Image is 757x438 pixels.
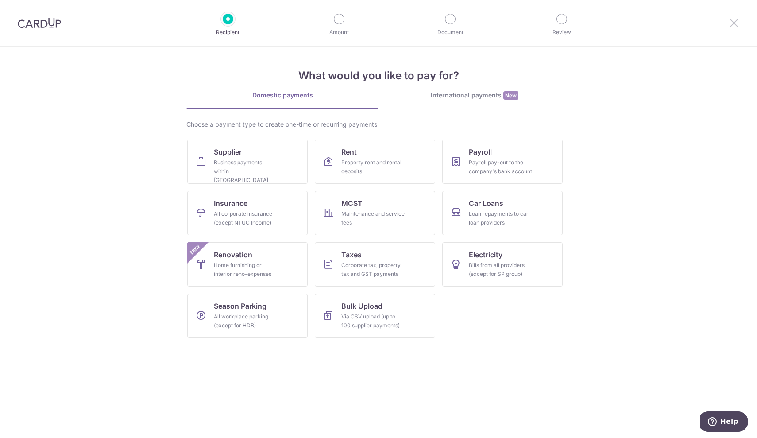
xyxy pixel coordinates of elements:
[341,147,357,157] span: Rent
[187,242,308,287] a: RenovationHome furnishing or interior reno-expensesNew
[315,140,435,184] a: RentProperty rent and rental deposits
[187,140,308,184] a: SupplierBusiness payments within [GEOGRAPHIC_DATA]
[214,198,247,209] span: Insurance
[214,249,252,260] span: Renovation
[341,312,405,330] div: Via CSV upload (up to 100 supplier payments)
[700,411,748,434] iframe: Opens a widget where you can find more information
[341,158,405,176] div: Property rent and rental deposits
[417,28,483,37] p: Document
[214,312,278,330] div: All workplace parking (except for HDB)
[315,191,435,235] a: MCSTMaintenance and service fees
[20,6,39,14] span: Help
[469,158,533,176] div: Payroll pay-out to the company's bank account
[503,91,518,100] span: New
[529,28,595,37] p: Review
[442,191,563,235] a: Car LoansLoan repayments to car loan providers
[341,249,362,260] span: Taxes
[214,147,242,157] span: Supplier
[341,209,405,227] div: Maintenance and service fees
[188,242,202,257] span: New
[315,294,435,338] a: Bulk UploadVia CSV upload (up to 100 supplier payments)
[187,294,308,338] a: Season ParkingAll workplace parking (except for HDB)
[469,198,503,209] span: Car Loans
[186,91,378,100] div: Domestic payments
[341,261,405,279] div: Corporate tax, property tax and GST payments
[442,140,563,184] a: PayrollPayroll pay-out to the company's bank account
[469,249,502,260] span: Electricity
[214,209,278,227] div: All corporate insurance (except NTUC Income)
[378,91,571,100] div: International payments
[214,301,266,311] span: Season Parking
[187,191,308,235] a: InsuranceAll corporate insurance (except NTUC Income)
[442,242,563,287] a: ElectricityBills from all providers (except for SP group)
[315,242,435,287] a: TaxesCorporate tax, property tax and GST payments
[306,28,372,37] p: Amount
[18,18,61,28] img: CardUp
[341,301,382,311] span: Bulk Upload
[469,147,492,157] span: Payroll
[186,120,571,129] div: Choose a payment type to create one-time or recurring payments.
[214,158,278,185] div: Business payments within [GEOGRAPHIC_DATA]
[341,198,363,209] span: MCST
[214,261,278,279] div: Home furnishing or interior reno-expenses
[195,28,261,37] p: Recipient
[469,261,533,279] div: Bills from all providers (except for SP group)
[186,68,571,84] h4: What would you like to pay for?
[469,209,533,227] div: Loan repayments to car loan providers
